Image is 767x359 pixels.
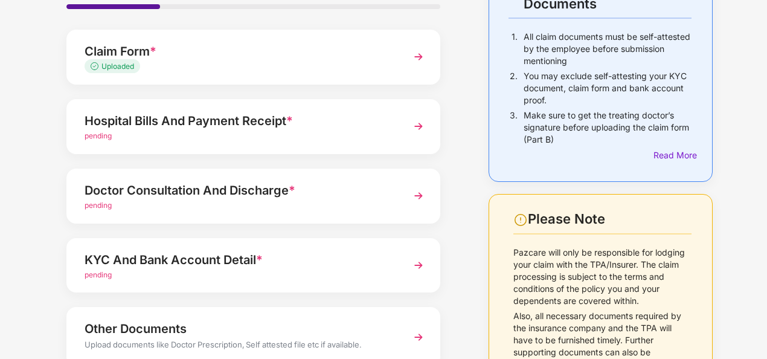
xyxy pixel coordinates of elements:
[653,149,692,162] div: Read More
[524,70,692,106] p: You may exclude self-attesting your KYC document, claim form and bank account proof.
[528,211,692,227] div: Please Note
[85,201,112,210] span: pending
[408,46,429,68] img: svg+xml;base64,PHN2ZyBpZD0iTmV4dCIgeG1sbnM9Imh0dHA6Ly93d3cudzMub3JnLzIwMDAvc3ZnIiB3aWR0aD0iMzYiIG...
[408,326,429,348] img: svg+xml;base64,PHN2ZyBpZD0iTmV4dCIgeG1sbnM9Imh0dHA6Ly93d3cudzMub3JnLzIwMDAvc3ZnIiB3aWR0aD0iMzYiIG...
[101,62,134,71] span: Uploaded
[85,270,112,279] span: pending
[408,254,429,276] img: svg+xml;base64,PHN2ZyBpZD0iTmV4dCIgeG1sbnM9Imh0dHA6Ly93d3cudzMub3JnLzIwMDAvc3ZnIiB3aWR0aD0iMzYiIG...
[85,42,394,61] div: Claim Form
[512,31,518,67] p: 1.
[85,111,394,131] div: Hospital Bills And Payment Receipt
[85,338,394,354] div: Upload documents like Doctor Prescription, Self attested file etc if available.
[85,250,394,270] div: KYC And Bank Account Detail
[513,247,692,307] p: Pazcare will only be responsible for lodging your claim with the TPA/Insurer. The claim processin...
[91,62,101,70] img: svg+xml;base64,PHN2ZyB4bWxucz0iaHR0cDovL3d3dy53My5vcmcvMjAwMC9zdmciIHdpZHRoPSIxMy4zMzMiIGhlaWdodD...
[85,319,394,338] div: Other Documents
[513,213,528,227] img: svg+xml;base64,PHN2ZyBpZD0iV2FybmluZ18tXzI0eDI0IiBkYXRhLW5hbWU9Ildhcm5pbmcgLSAyNHgyNCIgeG1sbnM9Im...
[408,185,429,207] img: svg+xml;base64,PHN2ZyBpZD0iTmV4dCIgeG1sbnM9Imh0dHA6Ly93d3cudzMub3JnLzIwMDAvc3ZnIiB3aWR0aD0iMzYiIG...
[85,131,112,140] span: pending
[524,31,692,67] p: All claim documents must be self-attested by the employee before submission mentioning
[510,70,518,106] p: 2.
[408,115,429,137] img: svg+xml;base64,PHN2ZyBpZD0iTmV4dCIgeG1sbnM9Imh0dHA6Ly93d3cudzMub3JnLzIwMDAvc3ZnIiB3aWR0aD0iMzYiIG...
[524,109,692,146] p: Make sure to get the treating doctor’s signature before uploading the claim form (Part B)
[85,181,394,200] div: Doctor Consultation And Discharge
[510,109,518,146] p: 3.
